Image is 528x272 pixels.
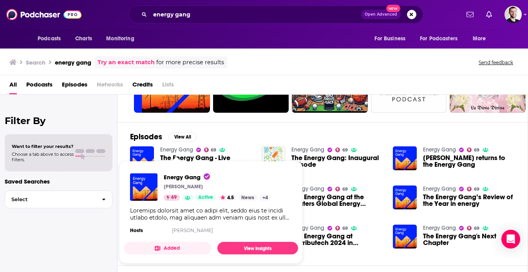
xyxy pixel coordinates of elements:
a: Jigar Shah returns to the Energy Gang [423,155,515,168]
p: [PERSON_NAME] [164,184,203,190]
button: open menu [467,31,496,46]
input: Search podcasts, credits, & more... [150,8,361,21]
a: 69 [204,148,217,152]
span: Charts [75,33,92,44]
a: Show notifications dropdown [483,8,495,21]
span: Choose a tab above to access filters. [12,151,74,162]
a: Energy Gang [291,186,324,192]
span: Monitoring [106,33,134,44]
a: Energy Gang [423,146,456,153]
span: 69 [342,227,348,230]
button: 4.5 [218,195,236,201]
a: Credits [132,78,153,94]
span: Networks [97,78,123,94]
p: Saved Searches [5,178,112,185]
span: 69 [474,148,479,152]
h2: Filter By [5,115,112,126]
a: Energy Gang [291,146,324,153]
h3: energy gang [55,59,91,66]
a: Active [195,195,216,201]
a: 69 [164,195,180,201]
a: Energy Gang [164,173,271,181]
h4: Hosts [130,227,143,234]
button: open menu [101,31,144,46]
a: All [9,78,17,94]
span: The Energy Gang: Inaugural Episode [291,155,383,168]
a: 69 [467,148,479,152]
span: Podcasts [38,33,61,44]
span: 69 [211,148,216,152]
span: Want to filter your results? [12,144,74,149]
img: The Energy Gang: Inaugural Episode [262,146,286,170]
button: Open AdvancedNew [361,10,401,19]
span: More [473,33,486,44]
a: Energy Gang [423,225,456,231]
div: Open Intercom Messenger [501,230,520,249]
a: Charts [70,31,97,46]
button: Send feedback [476,59,515,66]
button: open menu [32,31,71,46]
span: 69 [342,148,348,152]
span: Logged in as jaheld24 [504,6,522,23]
a: The Energy Gang at the Reuters Global Energy Transition Conference - Day One [291,194,383,207]
a: The Energy Gang - Live (Rebroadcast) [160,155,252,168]
img: The Energy Gang - Live (Rebroadcast) [130,146,154,170]
img: The Energy Gang’s Review of the Year in energy [393,186,417,209]
span: [PERSON_NAME] returns to the Energy Gang [423,155,515,168]
a: Try an exact match [98,58,155,67]
img: Energy Gang [130,173,157,201]
a: View Insights [217,242,298,254]
a: 69 [335,148,348,152]
button: open menu [369,31,415,46]
span: 69 [342,187,348,191]
a: Episodes [62,78,87,94]
a: +4 [259,195,271,201]
span: Open Advanced [365,13,397,16]
img: Podchaser - Follow, Share and Rate Podcasts [6,7,81,22]
span: 69 [171,194,177,202]
div: Search podcasts, credits, & more... [128,5,423,23]
span: New [386,5,400,12]
a: 69 [467,226,479,231]
button: Added [124,242,211,254]
a: EpisodesView All [130,132,197,142]
span: for more precise results [156,58,224,67]
span: For Business [374,33,405,44]
a: The Energy Gang's Next Chapter [423,233,515,246]
a: Podcasts [26,78,52,94]
a: 69 [335,226,348,231]
span: Energy Gang [164,173,210,181]
a: Energy Gang [160,146,193,153]
span: Lists [162,78,174,94]
img: Jigar Shah returns to the Energy Gang [393,146,417,170]
a: Show notifications dropdown [463,8,477,21]
a: News [238,195,257,201]
span: Active [198,194,213,202]
span: 69 [474,227,479,230]
span: Select [5,197,96,202]
a: The Energy Gang’s Review of the Year in energy [423,194,515,207]
img: The Energy Gang's Next Chapter [393,225,417,249]
button: View All [168,132,197,142]
button: open menu [415,31,469,46]
a: Energy Gang [291,225,324,231]
a: 69 [467,187,479,191]
span: For Podcasters [420,33,457,44]
h2: Episodes [130,132,162,142]
span: The Energy Gang at Distributech 2024 in [GEOGRAPHIC_DATA] [291,233,383,246]
span: 69 [474,187,479,191]
a: Energy Gang [423,186,456,192]
a: The Energy Gang at Distributech 2024 in Orlando [291,233,383,246]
